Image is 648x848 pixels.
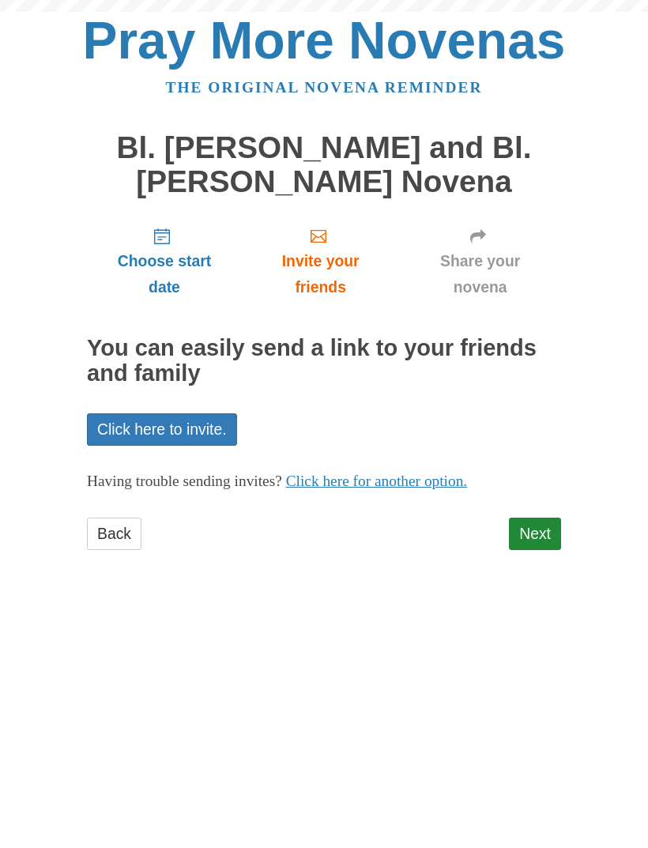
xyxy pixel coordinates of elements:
[87,131,561,198] h1: Bl. [PERSON_NAME] and Bl. [PERSON_NAME] Novena
[87,214,242,308] a: Choose start date
[87,336,561,386] h2: You can easily send a link to your friends and family
[166,79,483,96] a: The original novena reminder
[399,214,561,308] a: Share your novena
[87,473,282,489] span: Having trouble sending invites?
[83,11,566,70] a: Pray More Novenas
[87,413,237,446] a: Click here to invite.
[258,248,383,300] span: Invite your friends
[87,518,141,550] a: Back
[103,248,226,300] span: Choose start date
[509,518,561,550] a: Next
[415,248,545,300] span: Share your novena
[286,473,468,489] a: Click here for another option.
[242,214,399,308] a: Invite your friends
